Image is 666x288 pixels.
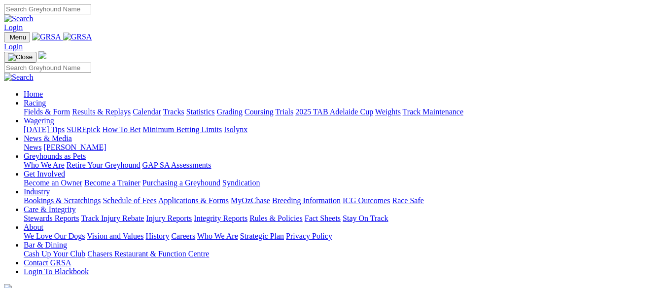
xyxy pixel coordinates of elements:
[24,250,85,258] a: Cash Up Your Club
[24,143,662,152] div: News & Media
[158,196,229,205] a: Applications & Forms
[24,179,662,187] div: Get Involved
[67,125,100,134] a: SUREpick
[194,214,247,222] a: Integrity Reports
[249,214,303,222] a: Rules & Policies
[24,125,662,134] div: Wagering
[4,63,91,73] input: Search
[392,196,423,205] a: Race Safe
[87,250,209,258] a: Chasers Restaurant & Function Centre
[24,134,72,143] a: News & Media
[343,196,390,205] a: ICG Outcomes
[142,125,222,134] a: Minimum Betting Limits
[305,214,341,222] a: Fact Sheets
[10,34,26,41] span: Menu
[286,232,332,240] a: Privacy Policy
[4,14,34,23] img: Search
[24,143,41,151] a: News
[24,161,662,170] div: Greyhounds as Pets
[24,214,79,222] a: Stewards Reports
[375,108,401,116] a: Weights
[275,108,293,116] a: Trials
[38,51,46,59] img: logo-grsa-white.png
[145,232,169,240] a: History
[231,196,270,205] a: MyOzChase
[146,214,192,222] a: Injury Reports
[24,90,43,98] a: Home
[84,179,140,187] a: Become a Trainer
[4,52,36,63] button: Toggle navigation
[103,196,156,205] a: Schedule of Fees
[43,143,106,151] a: [PERSON_NAME]
[24,267,89,276] a: Login To Blackbook
[217,108,243,116] a: Grading
[24,187,50,196] a: Industry
[81,214,144,222] a: Track Injury Rebate
[24,232,85,240] a: We Love Our Dogs
[24,196,662,205] div: Industry
[24,170,65,178] a: Get Involved
[24,108,70,116] a: Fields & Form
[24,161,65,169] a: Who We Are
[403,108,463,116] a: Track Maintenance
[224,125,247,134] a: Isolynx
[171,232,195,240] a: Careers
[343,214,388,222] a: Stay On Track
[295,108,373,116] a: 2025 TAB Adelaide Cup
[24,250,662,258] div: Bar & Dining
[142,161,211,169] a: GAP SA Assessments
[32,33,61,41] img: GRSA
[24,205,76,214] a: Care & Integrity
[63,33,92,41] img: GRSA
[4,73,34,82] img: Search
[103,125,141,134] a: How To Bet
[24,241,67,249] a: Bar & Dining
[24,232,662,241] div: About
[24,108,662,116] div: Racing
[245,108,274,116] a: Coursing
[24,152,86,160] a: Greyhounds as Pets
[240,232,284,240] a: Strategic Plan
[24,179,82,187] a: Become an Owner
[8,53,33,61] img: Close
[24,214,662,223] div: Care & Integrity
[4,23,23,32] a: Login
[197,232,238,240] a: Who We Are
[24,223,43,231] a: About
[72,108,131,116] a: Results & Replays
[4,32,30,42] button: Toggle navigation
[4,4,91,14] input: Search
[67,161,140,169] a: Retire Your Greyhound
[24,125,65,134] a: [DATE] Tips
[24,258,71,267] a: Contact GRSA
[272,196,341,205] a: Breeding Information
[24,196,101,205] a: Bookings & Scratchings
[186,108,215,116] a: Statistics
[4,42,23,51] a: Login
[142,179,220,187] a: Purchasing a Greyhound
[24,99,46,107] a: Racing
[163,108,184,116] a: Tracks
[222,179,260,187] a: Syndication
[133,108,161,116] a: Calendar
[87,232,143,240] a: Vision and Values
[24,116,54,125] a: Wagering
